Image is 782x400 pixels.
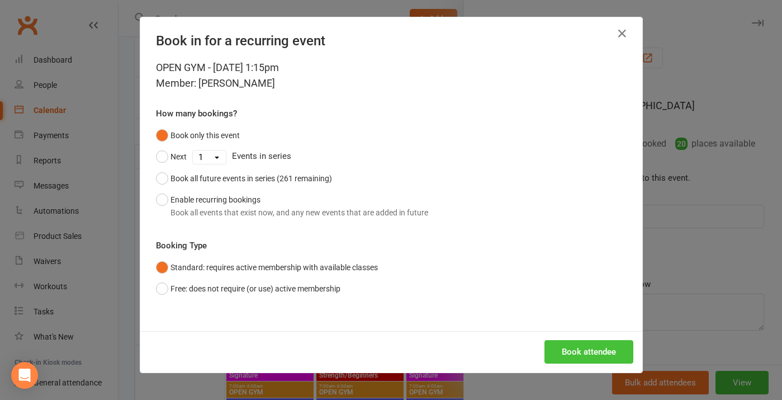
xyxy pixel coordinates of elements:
label: How many bookings? [156,107,237,120]
button: Next [156,146,187,167]
button: Book all future events in series (261 remaining) [156,168,332,189]
button: Close [613,25,631,43]
label: Booking Type [156,239,207,252]
button: Book attendee [544,340,633,364]
div: Events in series [156,146,627,167]
button: Free: does not require (or use) active membership [156,278,340,299]
button: Book only this event [156,125,240,146]
div: OPEN GYM - [DATE] 1:15pm Member: [PERSON_NAME] [156,60,627,91]
div: Book all future events in series (261 remaining) [170,172,332,185]
button: Standard: requires active membership with available classes [156,257,378,278]
div: Book all events that exist now, and any new events that are added in future [170,206,428,219]
button: Enable recurring bookingsBook all events that exist now, and any new events that are added in future [156,189,428,223]
div: Open Intercom Messenger [11,362,38,389]
h4: Book in for a recurring event [156,33,627,49]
